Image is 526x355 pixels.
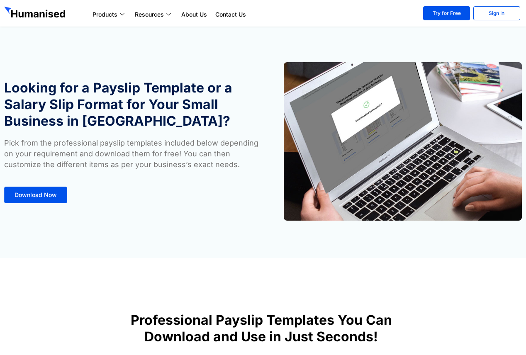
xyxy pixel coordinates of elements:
[131,10,177,19] a: Resources
[211,10,250,19] a: Contact Us
[4,80,259,129] h1: Looking for a Payslip Template or a Salary Slip Format for Your Small Business in [GEOGRAPHIC_DATA]?
[177,10,211,19] a: About Us
[88,10,131,19] a: Products
[4,138,259,170] p: Pick from the professional payslip templates included below depending on your requirement and dow...
[115,312,407,345] h1: Professional Payslip Templates You Can Download and Use in Just Seconds!
[15,192,57,198] span: Download Now
[4,187,67,203] a: Download Now
[4,7,67,20] img: GetHumanised Logo
[473,6,520,20] a: Sign In
[423,6,470,20] a: Try for Free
